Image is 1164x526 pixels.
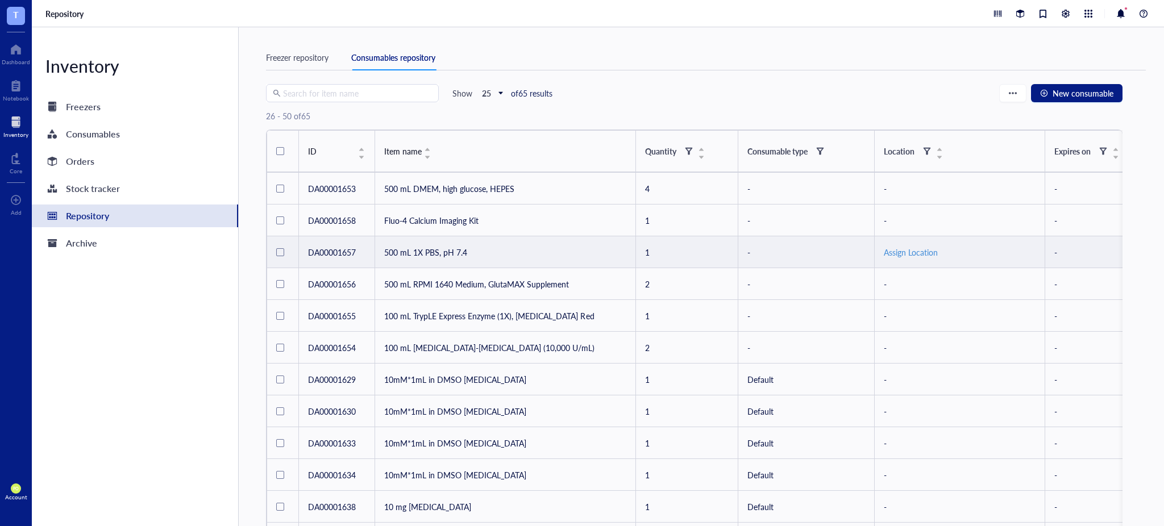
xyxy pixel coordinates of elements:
[32,204,238,227] a: Repository
[45,9,86,19] a: Repository
[375,427,636,459] td: 10mM*1mL in DMSO [MEDICAL_DATA]
[738,332,875,364] td: -
[375,395,636,427] td: 10mM*1mL in DMSO [MEDICAL_DATA]
[636,204,738,236] td: 1
[738,427,875,459] td: Default
[1053,89,1113,98] span: New consumable
[375,173,636,204] td: 500 mL DMEM, high glucose, HEPES
[884,214,1036,227] div: -
[66,153,94,169] div: Orders
[747,145,808,157] div: Consumable type
[32,177,238,200] a: Stock tracker
[375,364,636,395] td: 10mM*1mL in DMSO [MEDICAL_DATA]
[636,459,738,491] td: 1
[1045,459,1148,491] td: -
[884,145,914,157] div: Location
[3,113,28,138] a: Inventory
[738,364,875,395] td: Default
[884,405,1036,418] div: -
[1045,236,1148,268] td: -
[636,491,738,523] td: 1
[738,173,875,204] td: -
[5,494,27,500] div: Account
[299,427,375,459] td: DA00001633
[1045,300,1148,332] td: -
[375,300,636,332] td: 100 mL TrypLE Express Enzyme (1X), [MEDICAL_DATA] Red
[299,459,375,491] td: DA00001634
[299,395,375,427] td: DA00001630
[11,209,22,216] div: Add
[884,469,1036,481] div: -
[32,150,238,173] a: Orders
[1045,173,1148,204] td: -
[299,300,375,332] td: DA00001655
[66,208,109,224] div: Repository
[1031,84,1123,102] button: New consumable
[32,55,238,77] div: Inventory
[32,123,238,145] a: Consumables
[299,204,375,236] td: DA00001658
[3,131,28,138] div: Inventory
[2,59,30,65] div: Dashboard
[636,332,738,364] td: 2
[375,131,636,172] th: Item name
[482,87,491,99] b: 25
[32,95,238,118] a: Freezers
[351,51,435,64] div: Consumables repository
[511,88,552,98] div: of 65 results
[884,373,1036,386] div: -
[66,126,120,142] div: Consumables
[738,491,875,523] td: Default
[1045,268,1148,300] td: -
[738,459,875,491] td: Default
[884,341,1036,354] div: -
[299,364,375,395] td: DA00001629
[2,40,30,65] a: Dashboard
[10,168,22,174] div: Core
[32,232,238,254] a: Archive
[1045,204,1148,236] td: -
[299,173,375,204] td: DA00001653
[266,111,310,121] div: 26 - 50 of 65
[13,486,19,491] span: PO
[636,268,738,300] td: 2
[299,491,375,523] td: DA00001638
[375,268,636,300] td: 500 mL RPMI 1640 Medium, GlutaMAX Supplement
[645,145,676,157] div: Quantity
[66,235,97,251] div: Archive
[1045,395,1148,427] td: -
[884,437,1036,449] div: -
[66,181,120,197] div: Stock tracker
[3,95,29,102] div: Notebook
[738,268,875,300] td: -
[636,427,738,459] td: 1
[452,88,472,98] div: Show
[884,310,1036,322] div: -
[299,236,375,268] td: DA00001657
[636,236,738,268] td: 1
[384,145,422,157] span: Item name
[3,77,29,102] a: Notebook
[636,300,738,332] td: 1
[738,395,875,427] td: Default
[66,99,101,115] div: Freezers
[308,145,356,157] div: ID
[375,332,636,364] td: 100 mL [MEDICAL_DATA]-[MEDICAL_DATA] (10,000 U/mL)
[299,268,375,300] td: DA00001656
[884,246,1036,258] div: Assign Location
[1045,332,1148,364] td: -
[10,149,22,174] a: Core
[738,204,875,236] td: -
[636,364,738,395] td: 1
[884,278,1036,290] div: -
[375,491,636,523] td: 10 mg [MEDICAL_DATA]
[636,173,738,204] td: 4
[884,500,1036,513] div: -
[375,236,636,268] td: 500 mL 1X PBS, pH 7.4
[884,182,1036,195] div: -
[299,332,375,364] td: DA00001654
[1045,427,1148,459] td: -
[1054,145,1091,157] div: Expires on
[13,7,19,22] span: T
[1045,491,1148,523] td: -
